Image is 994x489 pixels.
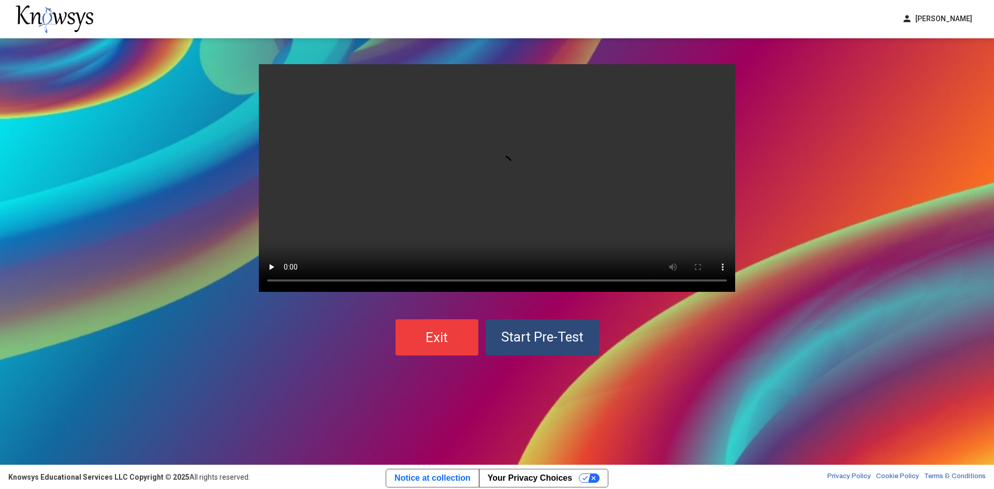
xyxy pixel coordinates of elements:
[876,472,919,482] a: Cookie Policy
[486,319,599,355] button: Start Pre-Test
[386,469,479,487] a: Notice at collection
[501,329,583,345] span: Start Pre-Test
[8,473,189,481] strong: Knowsys Educational Services LLC Copyright © 2025
[924,472,986,482] a: Terms & Conditions
[902,13,912,24] span: person
[259,64,735,292] video: Your browser does not support the video tag.
[896,10,978,27] button: person[PERSON_NAME]
[16,5,93,33] img: knowsys-logo.png
[8,472,250,482] div: All rights reserved.
[827,472,871,482] a: Privacy Policy
[479,469,608,487] button: Your Privacy Choices
[426,330,448,345] span: Exit
[396,319,478,355] button: Exit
